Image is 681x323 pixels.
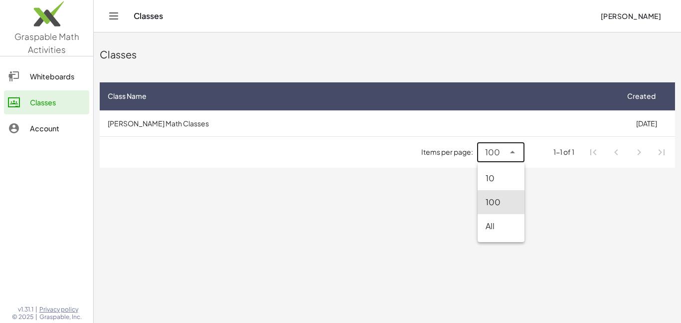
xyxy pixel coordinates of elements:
button: Toggle navigation [106,8,122,24]
span: | [35,306,37,314]
div: Classes [100,47,675,61]
a: Classes [4,90,89,114]
a: Whiteboards [4,64,89,88]
span: [PERSON_NAME] [600,11,661,20]
a: Privacy policy [39,306,82,314]
span: Created [627,91,656,101]
td: [DATE] [618,110,675,136]
div: Classes [30,96,85,108]
span: 100 [485,146,500,158]
div: Account [30,122,85,134]
span: | [35,313,37,321]
div: All [486,220,516,232]
span: Class Name [108,91,147,101]
a: Account [4,116,89,140]
div: undefined-list [478,162,524,242]
span: Items per page: [421,147,477,157]
nav: Pagination Navigation [582,141,673,164]
span: v1.31.1 [18,306,33,314]
div: Whiteboards [30,70,85,82]
span: © 2025 [12,313,33,321]
div: 100 [486,196,516,208]
button: [PERSON_NAME] [592,7,669,25]
span: Graspable Math Activities [14,31,79,55]
div: 1-1 of 1 [553,147,574,157]
span: Graspable, Inc. [39,313,82,321]
td: [PERSON_NAME] Math Classes [100,110,618,136]
div: 10 [486,172,516,184]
